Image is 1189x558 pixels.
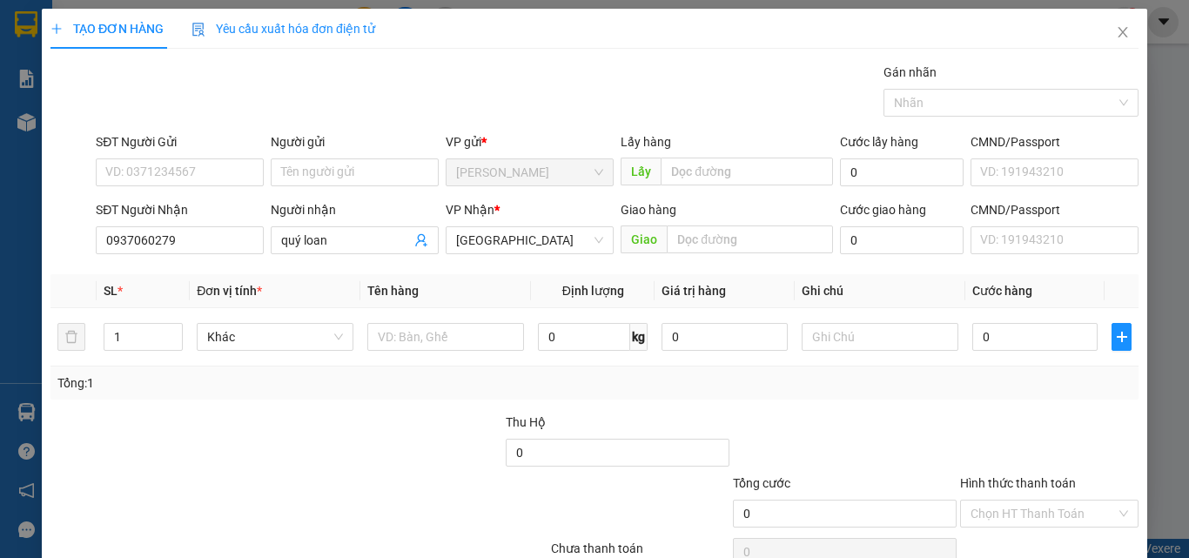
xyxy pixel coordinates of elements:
span: TẠO ĐƠN HÀNG [50,22,164,36]
input: Dọc đường [661,158,832,185]
div: [GEOGRAPHIC_DATA] [166,15,343,54]
span: Tổng cước [733,476,790,490]
div: CMND/Passport [971,132,1139,151]
span: plus [1112,330,1131,344]
span: Giao [621,225,667,253]
th: Ghi chú [795,274,965,308]
label: Gán nhãn [883,65,937,79]
div: Tổng: 1 [57,373,460,393]
div: Người nhận [271,200,439,219]
input: Cước giao hàng [839,226,964,254]
button: plus [1112,323,1132,351]
span: Nhận: [166,15,208,33]
label: Hình thức thanh toán [960,476,1076,490]
label: Cước giao hàng [839,203,925,217]
button: delete [57,323,85,351]
input: Dọc đường [667,225,832,253]
span: Khác [207,324,343,350]
input: Cước lấy hàng [839,158,964,186]
span: Lấy hàng [621,135,671,149]
div: Người gửi [271,132,439,151]
span: VP Nhận [446,203,494,217]
span: Định lượng [561,284,623,298]
span: Lấy [621,158,661,185]
div: SĐT Người Gửi [96,132,264,151]
span: close [1116,25,1130,39]
div: VP gửi [446,132,614,151]
input: 0 [662,323,787,351]
span: DĐ: [166,109,191,127]
span: user-add [414,233,428,247]
span: Thu Hộ [505,415,545,429]
span: kg [630,323,648,351]
span: Cước hàng [972,284,1032,298]
label: Cước lấy hàng [839,135,917,149]
span: matda [191,99,265,130]
div: [PERSON_NAME] [166,54,343,75]
span: Đà Lạt [456,227,603,253]
input: VD: Bàn, Ghế [367,323,524,351]
span: Tên hàng [367,284,419,298]
div: CMND/Passport [971,200,1139,219]
span: Phan Thiết [456,159,603,185]
button: Close [1098,9,1147,57]
input: Ghi Chú [802,323,958,351]
span: plus [50,23,63,35]
span: Gửi: [15,15,42,33]
div: m [15,54,154,75]
span: Giao hàng [621,203,676,217]
div: 0857412979 [166,75,343,99]
span: Giá trị hàng [662,284,726,298]
span: Đơn vị tính [197,284,262,298]
div: [PERSON_NAME] [15,15,154,54]
div: SĐT Người Nhận [96,200,264,219]
img: icon [191,23,205,37]
span: Yêu cầu xuất hóa đơn điện tử [191,22,375,36]
span: SL [104,284,118,298]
